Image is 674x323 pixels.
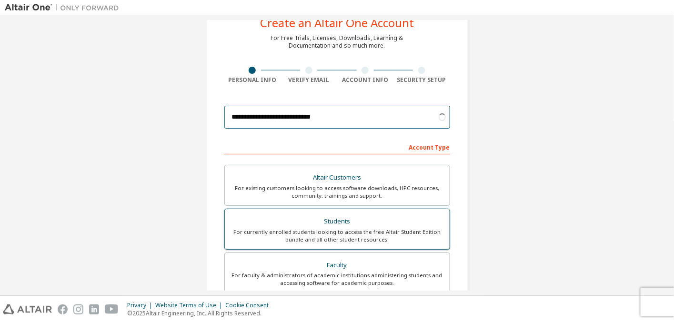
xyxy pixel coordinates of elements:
div: Create an Altair One Account [260,17,414,29]
div: Cookie Consent [225,302,274,309]
div: For existing customers looking to access software downloads, HPC resources, community, trainings ... [231,184,444,200]
div: Account Type [224,139,450,154]
div: Altair Customers [231,171,444,184]
div: For Free Trials, Licenses, Downloads, Learning & Documentation and so much more. [271,34,403,50]
img: Altair One [5,3,124,12]
img: facebook.svg [58,304,68,314]
div: For currently enrolled students looking to access the free Altair Student Edition bundle and all ... [231,228,444,243]
img: instagram.svg [73,304,83,314]
img: altair_logo.svg [3,304,52,314]
div: For faculty & administrators of academic institutions administering students and accessing softwa... [231,272,444,287]
img: linkedin.svg [89,304,99,314]
div: Personal Info [224,76,281,84]
img: youtube.svg [105,304,119,314]
div: Security Setup [393,76,450,84]
div: Verify Email [281,76,337,84]
div: Account Info [337,76,394,84]
div: Privacy [127,302,155,309]
p: © 2025 Altair Engineering, Inc. All Rights Reserved. [127,309,274,317]
div: Faculty [231,259,444,272]
div: Website Terms of Use [155,302,225,309]
div: Students [231,215,444,228]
